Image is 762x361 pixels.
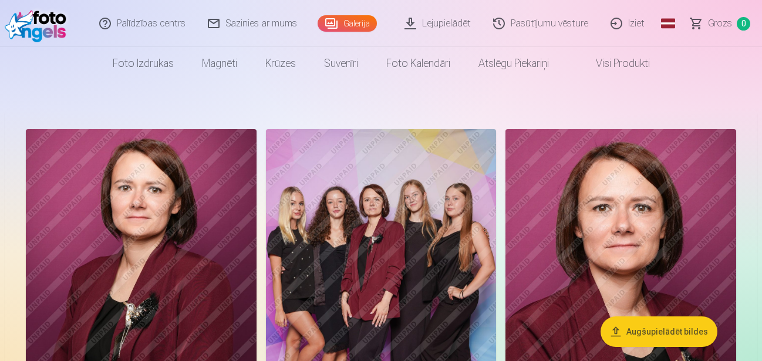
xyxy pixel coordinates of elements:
[737,17,750,31] span: 0
[310,47,372,80] a: Suvenīri
[99,47,188,80] a: Foto izdrukas
[563,47,664,80] a: Visi produkti
[251,47,310,80] a: Krūzes
[372,47,464,80] a: Foto kalendāri
[318,15,377,32] a: Galerija
[464,47,563,80] a: Atslēgu piekariņi
[708,16,732,31] span: Grozs
[5,5,72,42] img: /fa1
[188,47,251,80] a: Magnēti
[601,316,717,347] button: Augšupielādēt bildes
